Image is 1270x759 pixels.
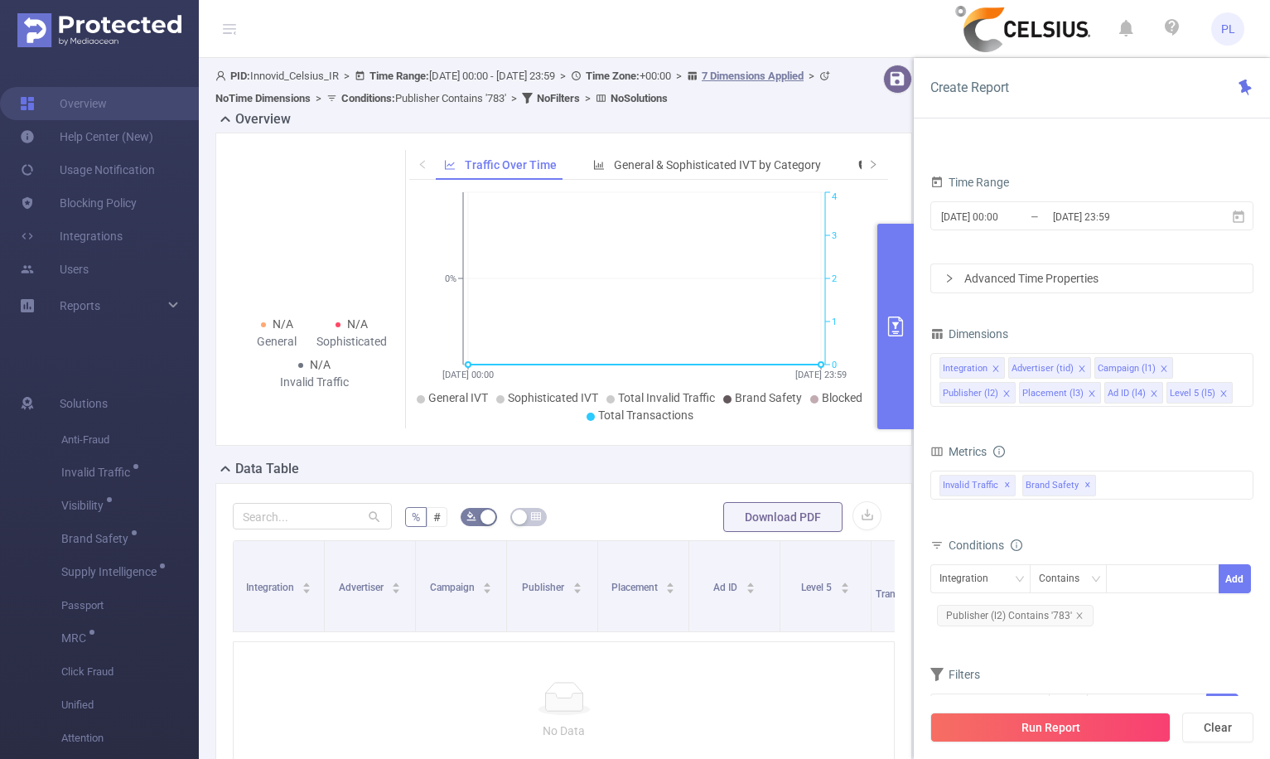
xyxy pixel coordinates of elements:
u: 7 Dimensions Applied [702,70,804,82]
i: icon: bar-chart [593,159,605,171]
span: N/A [310,358,331,371]
div: Sort [840,580,850,590]
span: > [339,70,355,82]
b: Time Zone: [586,70,640,82]
span: Visibility [61,500,109,511]
button: Run Report [930,713,1171,742]
i: icon: caret-down [746,587,755,592]
img: Protected Media [17,13,181,47]
span: Create Report [930,80,1009,95]
i: icon: caret-down [302,587,311,592]
span: Campaign [430,582,477,593]
span: Unified [61,689,199,722]
i: icon: caret-down [483,587,492,592]
div: ≥ [1058,694,1075,722]
div: Ad ID (l4) [1108,383,1146,404]
span: Solutions [60,387,108,420]
i: icon: close [1150,389,1158,399]
i: icon: user [215,70,230,81]
i: icon: caret-down [572,587,582,592]
button: Clear [1182,713,1253,742]
input: End date [1051,205,1185,228]
span: Ad ID [713,582,740,593]
span: Metrics [930,445,987,458]
span: Publisher [522,582,567,593]
span: N/A [273,317,293,331]
div: Sort [746,580,756,590]
i: icon: line-chart [444,159,456,171]
i: icon: right [944,273,954,283]
span: Invalid Traffic [61,467,136,478]
span: General & Sophisticated IVT by Category [614,158,821,172]
span: > [555,70,571,82]
i: icon: right [868,159,878,169]
h2: Data Table [235,459,299,479]
i: icon: caret-up [666,580,675,585]
div: Integration [943,358,988,379]
tspan: 0 [832,360,837,370]
a: Reports [60,289,100,322]
span: N/A [347,317,368,331]
span: Click Fraud [61,655,199,689]
li: Publisher (l2) [939,382,1016,404]
span: Level 5 [801,582,834,593]
i: icon: caret-down [392,587,401,592]
i: icon: close [1075,612,1084,620]
i: icon: caret-up [302,580,311,585]
span: Supply Intelligence [61,566,162,578]
li: Ad ID (l4) [1104,382,1163,404]
span: Publisher Contains '783' [341,92,506,104]
span: Publisher (l2) Contains '783' [937,605,1094,626]
i: icon: close [1088,389,1096,399]
div: Level 5 (l5) [1170,383,1215,404]
i: icon: caret-up [840,580,849,585]
div: Campaign (l1) [1098,358,1156,379]
span: > [311,92,326,104]
a: Usage Notification [20,153,155,186]
span: MRC [61,632,92,644]
div: Integration [939,565,1000,592]
i: icon: info-circle [1011,539,1022,551]
span: Total Transactions [598,409,693,422]
input: Start date [939,205,1074,228]
span: Dimensions [930,327,1008,341]
button: Add [1206,694,1239,723]
span: General IVT [428,391,488,404]
span: Innovid_Celsius_IR [DATE] 00:00 - [DATE] 23:59 +00:00 [215,70,834,104]
button: Download PDF [723,502,843,532]
span: Placement [611,582,660,593]
div: Sort [572,580,582,590]
span: Brand Safety [1022,475,1096,496]
span: Brand Safety [61,533,134,544]
tspan: 3 [832,230,837,241]
a: Integrations [20,220,123,253]
div: Sort [302,580,311,590]
div: Placement (l3) [1022,383,1084,404]
span: Filters [930,668,980,681]
span: > [506,92,522,104]
input: Search... [233,503,392,529]
div: Sort [391,580,401,590]
i: icon: caret-up [746,580,755,585]
span: PL [1221,12,1235,46]
i: icon: caret-up [483,580,492,585]
b: Conditions : [341,92,395,104]
span: ✕ [1084,476,1091,496]
span: # [433,510,441,524]
b: PID: [230,70,250,82]
span: Invalid Traffic [939,475,1016,496]
i: icon: close [1078,365,1086,375]
div: Sort [482,580,492,590]
span: Passport [61,589,199,622]
tspan: 0% [445,273,456,284]
span: Integration [246,582,297,593]
li: Campaign (l1) [1094,357,1173,379]
tspan: 2 [832,273,837,284]
b: No Filters [537,92,580,104]
span: > [671,70,687,82]
div: Contains [1039,565,1091,592]
i: icon: caret-up [392,580,401,585]
i: icon: down [1091,574,1101,586]
i: icon: bg-colors [466,511,476,521]
i: icon: caret-up [572,580,582,585]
